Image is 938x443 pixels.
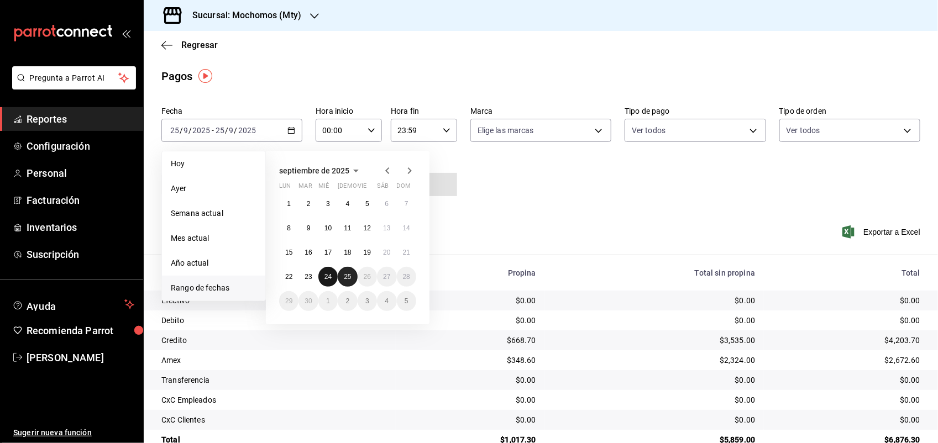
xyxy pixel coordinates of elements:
[470,108,611,115] label: Marca
[377,218,396,238] button: 13 de septiembre de 2025
[171,257,256,269] span: Año actual
[285,297,292,305] abbr: 29 de septiembre de 2025
[554,355,755,366] div: $2,324.00
[478,125,534,136] span: Elige las marcas
[161,375,387,386] div: Transferencia
[554,315,755,326] div: $0.00
[365,297,369,305] abbr: 3 de octubre de 2025
[161,108,302,115] label: Fecha
[632,125,665,136] span: Ver todos
[405,315,536,326] div: $0.00
[161,40,218,50] button: Regresar
[279,291,298,311] button: 29 de septiembre de 2025
[171,158,256,170] span: Hoy
[225,126,228,135] span: /
[170,126,180,135] input: --
[358,218,377,238] button: 12 de septiembre de 2025
[183,126,188,135] input: --
[365,200,369,208] abbr: 5 de septiembre de 2025
[405,355,536,366] div: $348.60
[364,273,371,281] abbr: 26 de septiembre de 2025
[8,80,136,92] a: Pregunta a Parrot AI
[385,297,389,305] abbr: 4 de octubre de 2025
[397,267,416,287] button: 28 de septiembre de 2025
[198,69,212,83] img: Tooltip marker
[338,182,403,194] abbr: jueves
[298,291,318,311] button: 30 de septiembre de 2025
[298,182,312,194] abbr: martes
[845,225,920,239] button: Exportar a Excel
[397,194,416,214] button: 7 de septiembre de 2025
[238,126,256,135] input: ----
[346,200,350,208] abbr: 4 de septiembre de 2025
[405,268,536,277] div: Propina
[554,335,755,346] div: $3,535.00
[773,394,920,405] div: $0.00
[318,267,338,287] button: 24 de septiembre de 2025
[383,224,390,232] abbr: 13 de septiembre de 2025
[234,126,238,135] span: /
[161,355,387,366] div: Amex
[318,182,329,194] abbr: miércoles
[364,224,371,232] abbr: 12 de septiembre de 2025
[405,295,536,306] div: $0.00
[338,194,357,214] button: 4 de septiembre de 2025
[122,29,130,38] button: open_drawer_menu
[625,108,766,115] label: Tipo de pago
[324,273,332,281] abbr: 24 de septiembre de 2025
[326,297,330,305] abbr: 1 de octubre de 2025
[364,249,371,256] abbr: 19 de septiembre de 2025
[779,108,920,115] label: Tipo de orden
[307,200,311,208] abbr: 2 de septiembre de 2025
[298,218,318,238] button: 9 de septiembre de 2025
[403,273,410,281] abbr: 28 de septiembre de 2025
[184,9,301,22] h3: Sucursal: Mochomos (Mty)
[27,220,134,235] span: Inventarios
[161,414,387,425] div: CxC Clientes
[279,166,349,175] span: septiembre de 2025
[344,249,351,256] abbr: 18 de septiembre de 2025
[192,126,211,135] input: ----
[12,66,136,89] button: Pregunta a Parrot AI
[326,200,330,208] abbr: 3 de septiembre de 2025
[316,108,382,115] label: Hora inicio
[377,242,396,262] button: 20 de septiembre de 2025
[215,126,225,135] input: --
[171,183,256,194] span: Ayer
[298,242,318,262] button: 16 de septiembre de 2025
[773,295,920,306] div: $0.00
[171,282,256,294] span: Rango de fechas
[377,182,389,194] abbr: sábado
[285,273,292,281] abbr: 22 de septiembre de 2025
[27,350,134,365] span: [PERSON_NAME]
[161,335,387,346] div: Credito
[338,218,357,238] button: 11 de septiembre de 2025
[212,126,214,135] span: -
[358,182,366,194] abbr: viernes
[405,335,536,346] div: $668.70
[554,394,755,405] div: $0.00
[307,224,311,232] abbr: 9 de septiembre de 2025
[773,315,920,326] div: $0.00
[298,267,318,287] button: 23 de septiembre de 2025
[346,297,350,305] abbr: 2 de octubre de 2025
[358,194,377,214] button: 5 de septiembre de 2025
[30,72,119,84] span: Pregunta a Parrot AI
[344,224,351,232] abbr: 11 de septiembre de 2025
[171,208,256,219] span: Semana actual
[27,247,134,262] span: Suscripción
[383,273,390,281] abbr: 27 de septiembre de 2025
[787,125,820,136] span: Ver todos
[279,164,363,177] button: septiembre de 2025
[188,126,192,135] span: /
[305,297,312,305] abbr: 30 de septiembre de 2025
[405,375,536,386] div: $0.00
[161,68,193,85] div: Pagos
[161,394,387,405] div: CxC Empleados
[358,291,377,311] button: 3 de octubre de 2025
[287,224,291,232] abbr: 8 de septiembre de 2025
[279,218,298,238] button: 8 de septiembre de 2025
[13,427,134,439] span: Sugerir nueva función
[279,194,298,214] button: 1 de septiembre de 2025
